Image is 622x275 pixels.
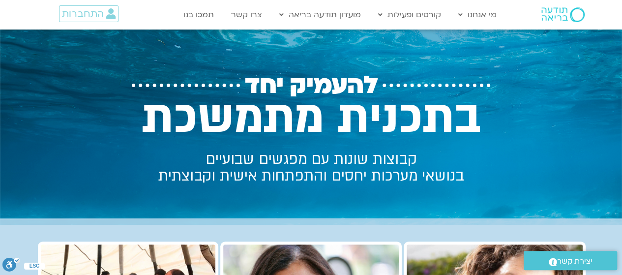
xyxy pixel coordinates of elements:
h2: בתכנית מתמשכת [118,91,504,144]
a: מי אנחנו [453,5,502,24]
a: צרו קשר [226,5,267,24]
a: יצירת קשר [524,251,617,270]
a: מועדון תודעה בריאה [274,5,366,24]
img: תודעה בריאה [541,7,585,22]
span: התחברות [62,8,104,19]
a: תמכו בנו [178,5,219,24]
h2: קבוצות שונות עם מפגשים שבועיים בנושאי מערכות יחסים והתפתחות אישית וקבוצתית [118,151,504,184]
a: קורסים ופעילות [373,5,446,24]
a: התחברות [59,5,118,22]
span: יצירת קשר [557,255,592,268]
span: להעמיק יחד [245,71,378,99]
